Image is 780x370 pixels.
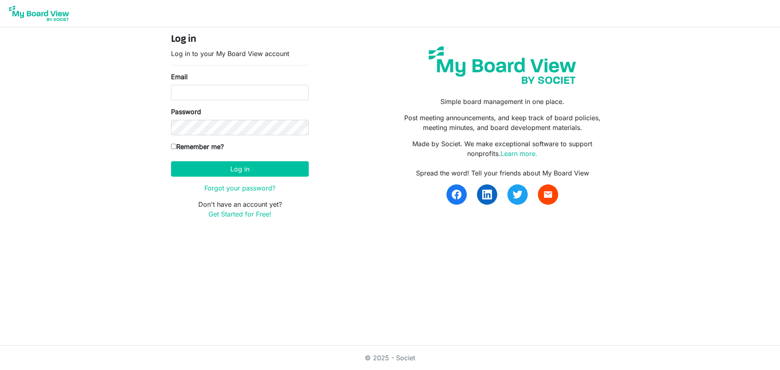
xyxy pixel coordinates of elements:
img: linkedin.svg [482,190,492,199]
a: Forgot your password? [204,184,275,192]
a: email [538,184,558,205]
img: twitter.svg [513,190,522,199]
p: Made by Societ. We make exceptional software to support nonprofits. [396,139,609,158]
p: Log in to your My Board View account [171,49,309,58]
img: My Board View Logo [6,3,71,24]
label: Email [171,72,188,82]
a: © 2025 - Societ [365,354,415,362]
label: Remember me? [171,142,224,151]
a: Get Started for Free! [208,210,271,218]
label: Password [171,107,201,117]
p: Simple board management in one place. [396,97,609,106]
p: Don't have an account yet? [171,199,309,219]
span: email [543,190,553,199]
img: my-board-view-societ.svg [422,40,582,90]
h4: Log in [171,34,309,45]
a: Learn more. [500,149,537,158]
div: Spread the word! Tell your friends about My Board View [396,168,609,178]
p: Post meeting announcements, and keep track of board policies, meeting minutes, and board developm... [396,113,609,132]
button: Log in [171,161,309,177]
input: Remember me? [171,144,176,149]
img: facebook.svg [452,190,461,199]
